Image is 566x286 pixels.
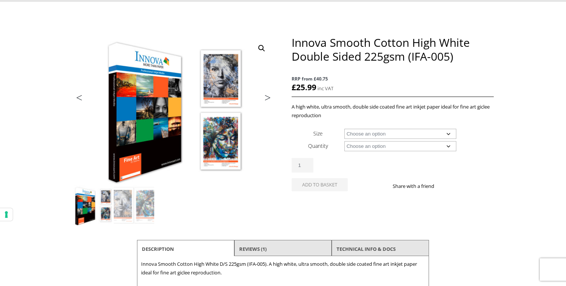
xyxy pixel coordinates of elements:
label: Quantity [308,142,328,149]
a: Reviews (1) [239,242,267,256]
img: email sharing button [461,183,467,189]
span: £ [292,82,296,92]
p: A high white, ultra smooth, double side coated fine art inkjet paper ideal for fine art giclee re... [292,103,494,120]
p: Share with a friend [393,182,443,191]
a: Description [142,242,174,256]
p: Innova Smooth Cotton High White D/S 225gsm (IFA-005). A high white, ultra smooth, double side coa... [141,260,425,277]
a: TECHNICAL INFO & DOCS [337,242,396,256]
img: twitter sharing button [452,183,458,189]
img: Innova Smooth Cotton High White Double Sided 225gsm (IFA-005) - Image 2 [114,185,154,226]
input: Product quantity [292,158,313,173]
span: RRP from £40.75 [292,74,494,83]
label: Size [313,130,323,137]
button: Add to basket [292,178,348,191]
a: View full-screen image gallery [255,42,268,55]
img: facebook sharing button [443,183,449,189]
h1: Innova Smooth Cotton High White Double Sided 225gsm (IFA-005) [292,36,494,63]
img: Innova Smooth Cotton High White Double Sided 225gsm (IFA-005) [73,185,113,226]
bdi: 25.99 [292,82,316,92]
